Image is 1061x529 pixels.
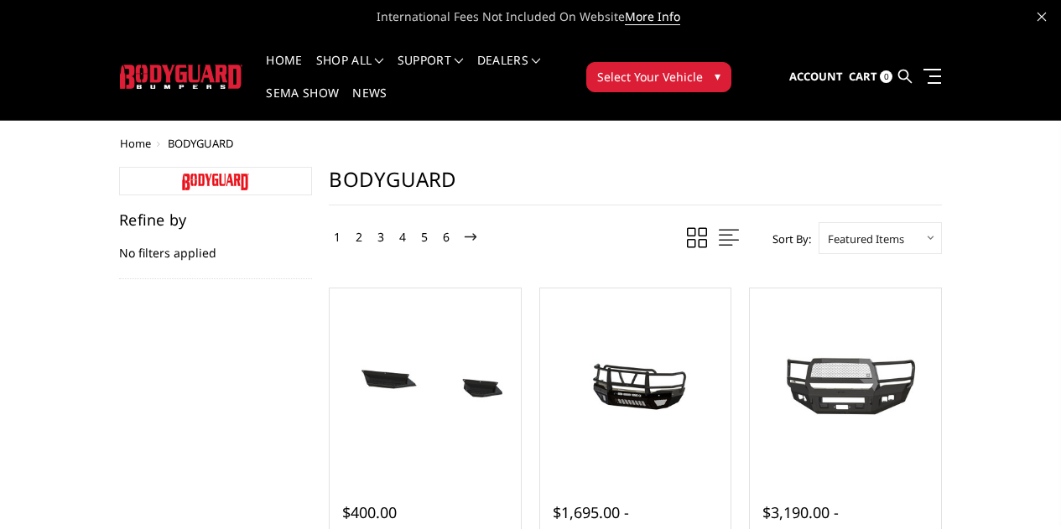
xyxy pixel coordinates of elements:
a: 5 [417,227,432,247]
a: Home [120,136,151,151]
img: bodyguard-logoonly-red_1544544210__99040.original.jpg [182,174,249,190]
a: 6 [439,227,454,247]
a: 4 [395,227,410,247]
span: BODYGUARD [168,136,233,151]
span: Cart [849,69,877,84]
a: shop all [316,54,384,87]
a: 1 [330,227,345,247]
a: News [352,87,387,120]
a: Support [398,54,464,87]
img: 2019-2026 Ram 2500-3500 - T2 Series - Extreme Front Bumper (receiver or winch) [544,341,727,427]
a: Account [789,54,843,100]
img: Bronco Drop Steps - Set of 4 (Steps and Pads only) [334,334,517,433]
a: Bronco Drop Steps - Set of 4 (Steps and Pads only) Bronco Drop Steps - Set of 4 (Steps and Pads o... [334,293,517,475]
h1: BODYGUARD [329,167,942,205]
img: BODYGUARD BUMPERS [120,65,243,89]
a: Home [266,54,302,87]
a: More Info [625,8,680,25]
a: 2 [351,227,367,247]
a: Dealers [477,54,541,87]
a: SEMA Show [266,87,339,120]
h5: Refine by [119,212,312,227]
a: 2019-2025 Ram 2500-3500 - A2 Series - Extreme Front Bumper (winch mount) [754,293,937,475]
span: Account [789,69,843,84]
span: $400.00 [342,502,397,522]
img: 2019-2025 Ram 2500-3500 - A2 Series - Extreme Front Bumper (winch mount) [754,343,937,425]
label: Sort By: [763,226,811,252]
span: Select Your Vehicle [597,68,703,86]
span: ▾ [715,67,720,85]
div: No filters applied [119,212,312,279]
span: 0 [880,70,892,83]
a: 2019-2026 Ram 2500-3500 - T2 Series - Extreme Front Bumper (receiver or winch) 2019-2026 Ram 2500... [544,293,727,475]
a: Cart 0 [849,54,892,100]
a: 3 [373,227,388,247]
button: Select Your Vehicle [586,62,731,92]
